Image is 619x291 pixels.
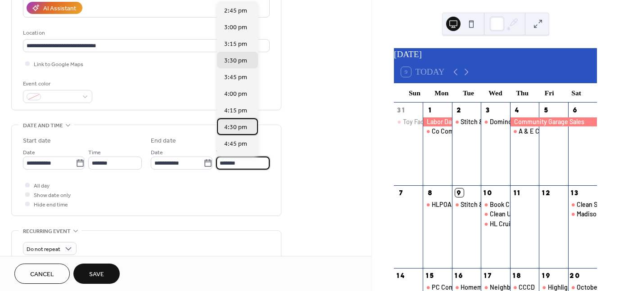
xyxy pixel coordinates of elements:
div: Stitch & Quilt [461,200,497,209]
div: Toy Factory Concert Series [394,117,423,126]
div: 1 [426,106,434,114]
span: Time [88,148,101,157]
div: 8 [426,188,434,197]
div: 15 [426,271,434,279]
div: 12 [542,188,550,197]
div: Book Club [490,200,518,209]
div: 5 [542,106,550,114]
span: Link to Google Maps [34,60,83,69]
span: Date [23,148,35,157]
div: Clean Up Committee [490,210,548,219]
span: Cancel [30,270,54,279]
div: 16 [455,271,463,279]
div: 9 [455,188,463,197]
div: 13 [571,188,579,197]
span: Save [89,270,104,279]
span: 4:15 pm [224,106,247,116]
div: 10 [484,188,492,197]
div: 2 [455,106,463,114]
span: 3:45 pm [224,73,247,82]
div: 18 [513,271,521,279]
div: [DATE] [394,48,597,61]
div: HLPOA Board Mtg [432,200,481,209]
span: Hide end time [34,200,68,210]
span: 4:30 pm [224,123,247,132]
div: Madison Avenue Band [568,210,597,219]
div: Co Commissioners [432,127,485,136]
div: 20 [571,271,579,279]
div: Co Commissioners [423,127,452,136]
div: 6 [571,106,579,114]
div: 19 [542,271,550,279]
div: Dominoes [490,117,519,126]
div: HL Cruisers [481,219,510,228]
div: Tue [455,83,482,103]
span: Date and time [23,121,63,130]
div: Event color [23,79,90,89]
div: Location [23,28,268,38]
div: A & E Committee [519,127,567,136]
div: 11 [513,188,521,197]
div: Book Club [481,200,510,209]
div: End date [151,136,176,146]
button: Cancel [14,264,70,284]
div: Stitch & Quilt [452,117,481,126]
div: Dominoes [481,117,510,126]
div: Sun [401,83,428,103]
span: 2:45 pm [224,6,247,16]
span: Date [151,148,163,157]
span: 3:15 pm [224,40,247,49]
div: HLPOA Board Mtg [423,200,452,209]
div: Start date [23,136,51,146]
div: HL Cruisers [490,219,523,228]
span: 3:30 pm [224,56,247,66]
div: Stitch & Quilt [452,200,481,209]
div: Clean Up Committee [481,210,510,219]
div: Sat [563,83,590,103]
div: Fri [536,83,563,103]
button: Save [73,264,120,284]
span: 4:00 pm [224,90,247,99]
div: AI Assistant [43,4,76,13]
div: 4 [513,106,521,114]
div: Wed [482,83,509,103]
div: 17 [484,271,492,279]
div: 3 [484,106,492,114]
div: A & E Committee [510,127,539,136]
span: All day [34,181,50,191]
div: Community Garage Sales [510,117,597,126]
div: Labor Day [423,117,452,126]
span: Recurring event [23,227,71,236]
div: 7 [397,188,405,197]
div: Thu [509,83,536,103]
div: 31 [397,106,405,114]
div: Mon [428,83,455,103]
div: Stitch & Quilt [461,117,497,126]
div: Clean Sweep [577,200,613,209]
div: Toy Factory Concert Series [403,117,479,126]
div: 14 [397,271,405,279]
span: Show date only [34,191,71,200]
span: 4:45 pm [224,139,247,149]
span: Do not repeat [27,244,60,255]
span: 5:00 pm [224,156,247,166]
span: Time [216,148,229,157]
div: Clean Sweep [568,200,597,209]
button: AI Assistant [27,2,82,14]
span: 3:00 pm [224,23,247,32]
